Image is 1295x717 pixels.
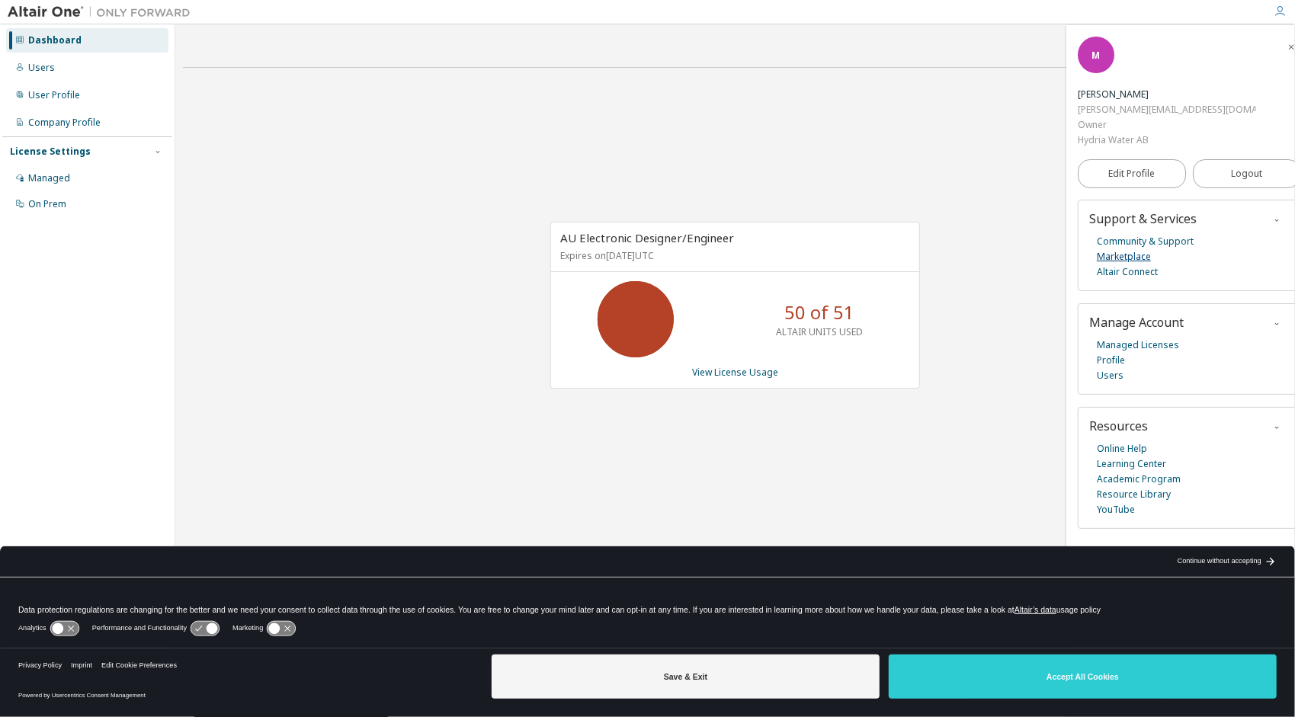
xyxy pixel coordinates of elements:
[1231,166,1262,181] span: Logout
[776,325,863,338] p: ALTAIR UNITS USED
[28,198,66,210] div: On Prem
[1097,368,1124,383] a: Users
[1078,87,1256,102] div: Mikael Evergren
[1097,264,1158,280] a: Altair Connect
[28,117,101,129] div: Company Profile
[1097,441,1147,456] a: Online Help
[1097,472,1181,487] a: Academic Program
[784,299,854,325] p: 50 of 51
[1097,502,1135,517] a: YouTube
[560,249,906,262] p: Expires on [DATE] UTC
[8,5,198,20] img: Altair One
[10,146,91,158] div: License Settings
[1089,210,1197,227] span: Support & Services
[28,89,80,101] div: User Profile
[1078,102,1256,117] div: [PERSON_NAME][EMAIL_ADDRESS][DOMAIN_NAME]
[1097,234,1194,249] a: Community & Support
[28,34,82,46] div: Dashboard
[1097,456,1166,472] a: Learning Center
[1078,133,1256,148] div: Hydria Water AB
[1092,49,1101,62] span: M
[28,172,70,184] div: Managed
[1097,338,1179,353] a: Managed Licenses
[1078,159,1186,188] a: Edit Profile
[28,62,55,74] div: Users
[692,366,778,379] a: View License Usage
[560,230,734,245] span: AU Electronic Designer/Engineer
[1097,487,1171,502] a: Resource Library
[1078,117,1256,133] div: Owner
[1108,168,1155,180] span: Edit Profile
[1089,314,1184,331] span: Manage Account
[1097,353,1125,368] a: Profile
[1089,418,1148,434] span: Resources
[1097,249,1151,264] a: Marketplace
